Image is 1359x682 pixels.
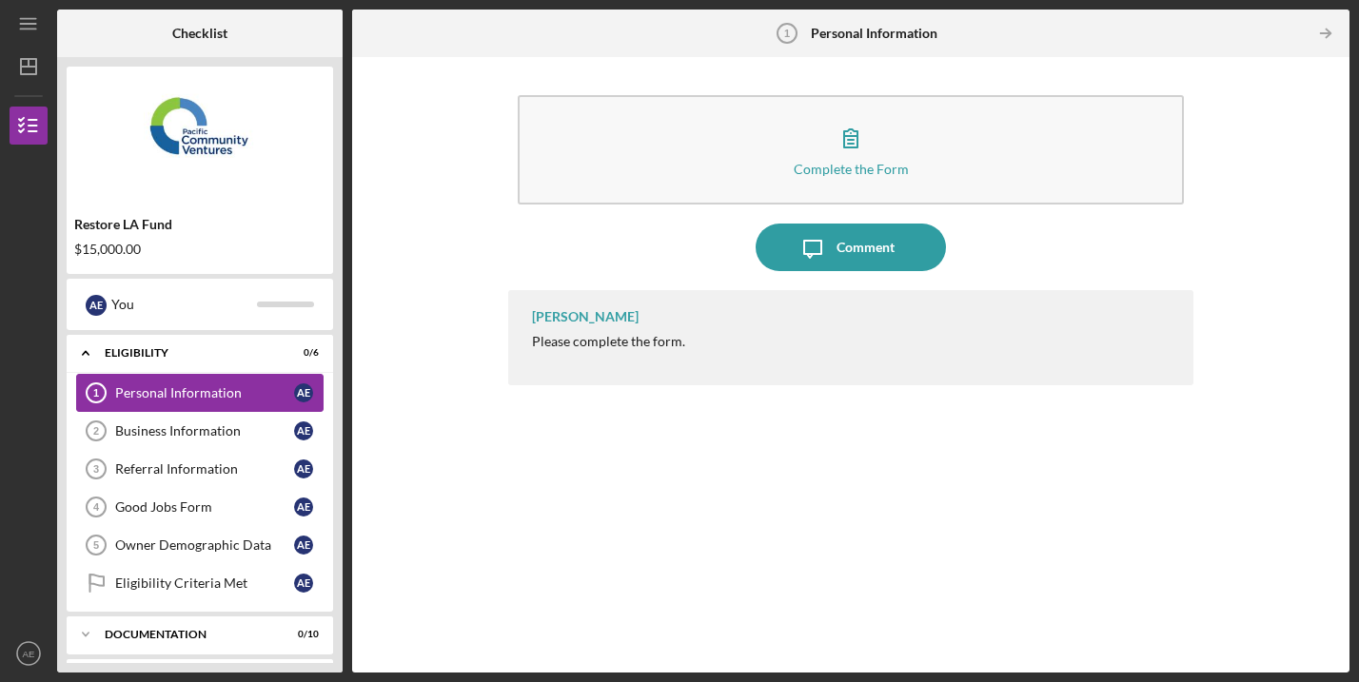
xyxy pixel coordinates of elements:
[518,95,1184,205] button: Complete the Form
[115,499,294,515] div: Good Jobs Form
[794,162,909,176] div: Complete the Form
[23,649,35,659] text: AE
[86,295,107,316] div: A E
[115,385,294,400] div: Personal Information
[172,26,227,41] b: Checklist
[294,574,313,593] div: A E
[784,28,790,39] tspan: 1
[76,488,324,526] a: 4Good Jobs FormAE
[76,450,324,488] a: 3Referral InformationAE
[294,421,313,440] div: A E
[93,387,99,399] tspan: 1
[93,463,99,475] tspan: 3
[285,629,319,640] div: 0 / 10
[285,347,319,359] div: 0 / 6
[756,224,946,271] button: Comment
[532,309,639,324] div: [PERSON_NAME]
[115,461,294,477] div: Referral Information
[294,383,313,402] div: A E
[111,288,257,321] div: You
[74,242,325,257] div: $15,000.00
[532,334,685,349] div: Please complete the form.
[76,526,324,564] a: 5Owner Demographic DataAE
[115,537,294,553] div: Owner Demographic Data
[294,459,313,478] div: A E
[93,501,100,513] tspan: 4
[76,412,324,450] a: 2Business InformationAE
[10,634,48,672] button: AE
[76,564,324,602] a: Eligibility Criteria MetAE
[115,575,294,591] div: Eligibility Criteria Met
[105,347,271,359] div: Eligibility
[115,423,294,438] div: Business Information
[294,536,313,555] div: A E
[67,76,333,190] img: Product logo
[74,217,325,232] div: Restore LA Fund
[93,539,99,551] tspan: 5
[93,425,99,437] tspan: 2
[811,26,937,41] b: Personal Information
[105,629,271,640] div: Documentation
[76,374,324,412] a: 1Personal InformationAE
[294,497,313,516] div: A E
[837,224,895,271] div: Comment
